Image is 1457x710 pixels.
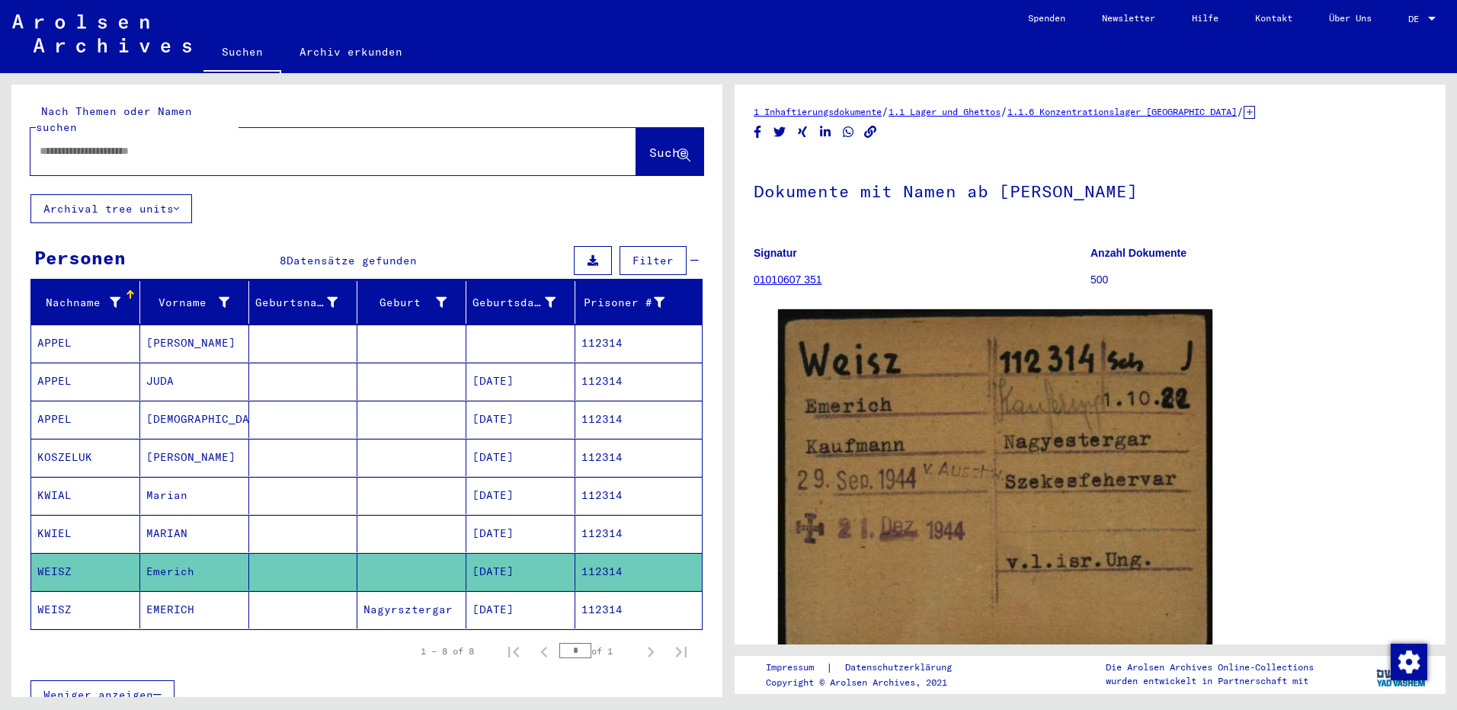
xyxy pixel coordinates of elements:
div: Geburt‏ [363,295,447,311]
mat-cell: [DATE] [466,591,575,628]
mat-cell: [PERSON_NAME] [140,325,249,362]
button: Share on Xing [795,123,811,142]
mat-cell: WEISZ [31,591,140,628]
mat-header-cell: Nachname [31,281,140,324]
mat-cell: APPEL [31,325,140,362]
div: Nachname [37,290,139,315]
mat-header-cell: Prisoner # [575,281,702,324]
span: Filter [632,254,674,267]
mat-cell: 112314 [575,477,702,514]
div: Vorname [146,295,229,311]
span: Suche [649,145,687,160]
mat-cell: [DATE] [466,401,575,438]
span: / [882,104,889,118]
img: yv_logo.png [1373,655,1430,693]
div: Nachname [37,295,120,311]
mat-cell: [PERSON_NAME] [140,439,249,476]
img: Zustimmung ändern [1391,644,1427,680]
img: Arolsen_neg.svg [12,14,191,53]
button: Filter [620,246,687,275]
div: | [766,660,970,676]
div: Geburtsname [255,295,338,311]
mat-cell: KWIAL [31,477,140,514]
p: Die Arolsen Archives Online-Collections [1106,660,1314,674]
div: Geburtsdatum [472,290,575,315]
h1: Dokumente mit Namen ab [PERSON_NAME] [754,156,1427,223]
mat-header-cell: Geburt‏ [357,281,466,324]
a: 01010607 351 [754,273,822,286]
mat-cell: MARIAN [140,515,249,552]
mat-cell: KOSZELUK [31,439,140,476]
p: 500 [1090,272,1427,288]
b: Anzahl Dokumente [1090,247,1186,259]
div: Personen [34,244,126,271]
mat-cell: Nagyrsztergar [357,591,466,628]
a: Suchen [203,34,281,73]
mat-cell: KWIEL [31,515,140,552]
mat-cell: 112314 [575,591,702,628]
button: Last page [666,636,696,667]
div: Geburtsname [255,290,357,315]
mat-cell: [DATE] [466,515,575,552]
button: First page [498,636,529,667]
b: Signatur [754,247,797,259]
div: 1 – 8 of 8 [421,644,474,658]
div: Prisoner # [581,295,664,311]
mat-cell: 112314 [575,363,702,400]
mat-header-cell: Geburtsname [249,281,358,324]
div: of 1 [559,644,636,658]
span: DE [1408,14,1425,24]
mat-header-cell: Vorname [140,281,249,324]
mat-cell: WEISZ [31,553,140,590]
button: Copy link [863,123,879,142]
mat-cell: APPEL [31,363,140,400]
mat-cell: 112314 [575,515,702,552]
a: Impressum [766,660,826,676]
div: Geburtsdatum [472,295,556,311]
button: Share on Facebook [750,123,766,142]
mat-cell: [DATE] [466,363,575,400]
button: Share on LinkedIn [818,123,834,142]
span: / [1001,104,1007,118]
mat-cell: EMERICH [140,591,249,628]
a: Archiv erkunden [281,34,421,70]
mat-cell: JUDA [140,363,249,400]
mat-cell: 112314 [575,439,702,476]
mat-cell: 112314 [575,553,702,590]
p: wurden entwickelt in Partnerschaft mit [1106,674,1314,688]
span: 8 [280,254,287,267]
mat-cell: APPEL [31,401,140,438]
mat-cell: [DATE] [466,553,575,590]
mat-cell: 112314 [575,325,702,362]
mat-cell: [DEMOGRAPHIC_DATA] [140,401,249,438]
button: Suche [636,128,703,175]
a: 1.1 Lager und Ghettos [889,106,1001,117]
mat-cell: [DATE] [466,477,575,514]
mat-header-cell: Geburtsdatum [466,281,575,324]
mat-cell: [DATE] [466,439,575,476]
mat-cell: Emerich [140,553,249,590]
mat-cell: Marian [140,477,249,514]
mat-cell: 112314 [575,401,702,438]
div: Vorname [146,290,248,315]
button: Weniger anzeigen [30,680,175,709]
img: 001.jpg [778,309,1212,657]
button: Previous page [529,636,559,667]
a: 1 Inhaftierungsdokumente [754,106,882,117]
a: Datenschutzerklärung [833,660,970,676]
span: Weniger anzeigen [43,688,153,702]
span: / [1237,104,1244,118]
div: Geburt‏ [363,290,466,315]
button: Share on Twitter [772,123,788,142]
p: Copyright © Arolsen Archives, 2021 [766,676,970,689]
span: Datensätze gefunden [287,254,417,267]
button: Next page [636,636,666,667]
div: Prisoner # [581,290,684,315]
mat-label: Nach Themen oder Namen suchen [36,104,192,134]
button: Share on WhatsApp [841,123,857,142]
div: Zustimmung ändern [1390,643,1427,680]
button: Archival tree units [30,194,192,223]
a: 1.1.6 Konzentrationslager [GEOGRAPHIC_DATA] [1007,106,1237,117]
